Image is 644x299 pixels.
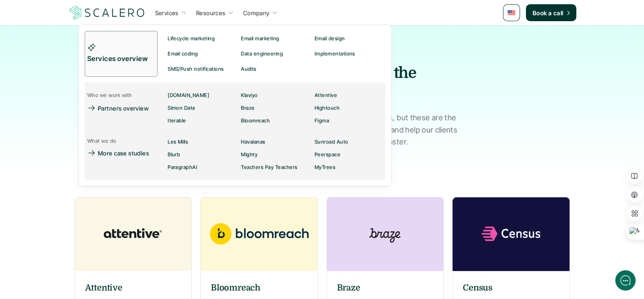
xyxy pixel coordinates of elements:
[85,31,158,77] a: Services overview
[615,270,636,291] iframe: gist-messenger-bubble-iframe
[168,66,224,72] p: SMS/Push notifications
[239,161,312,174] a: Teachers Pay Teachers
[315,139,348,145] p: Sunroad Auto
[239,89,312,102] a: Klaviyo
[165,61,238,77] a: SMS/Push notifications
[239,31,312,46] a: Email marketing
[87,53,150,64] p: Services overview
[87,138,116,144] p: What we do
[165,31,238,46] a: Lifecycle marketing
[315,164,335,170] p: MyTrees
[239,136,312,148] a: Havaianas
[13,112,156,129] button: New conversation
[315,118,329,124] p: Figma
[315,36,345,42] p: Email design
[312,89,385,102] a: Attentive
[85,282,122,294] h6: Attentive
[238,61,307,77] a: Audits
[98,104,149,113] p: Partners overview
[241,118,270,124] p: Bloomreach
[68,5,146,20] a: Scalero company logo
[241,164,298,170] p: Teachers Pay Teachers
[312,114,385,127] a: Figma
[13,56,157,97] h2: Let us know if we can help with lifecycle marketing.
[312,46,385,61] a: Implementations
[239,114,312,127] a: Bloomreach
[241,105,255,111] p: Braze
[239,148,312,161] a: Mighty
[533,8,564,17] p: Book a call
[315,152,340,158] p: Peerspace
[168,92,209,98] p: [DOMAIN_NAME]
[315,105,340,111] p: Hightouch
[85,147,158,159] a: More case studies
[165,136,238,148] a: Les Mills
[168,139,188,145] p: Les Mills
[241,51,283,57] p: Data engineering
[241,66,257,72] p: Audits
[71,244,107,250] span: We run on Gist
[168,51,198,57] p: Email coding
[211,282,260,294] h6: Bloomreach
[239,46,312,61] a: Data engineering
[165,102,238,114] a: Simon Data
[241,92,258,98] p: Klaviyo
[196,8,226,17] p: Resources
[463,282,492,294] h6: Census
[315,92,337,98] p: Attentive
[168,105,195,111] p: Simon Data
[168,152,180,158] p: Blurb
[168,164,197,170] p: ParagraphAI
[241,152,258,158] p: Mighty
[168,36,215,42] p: Lifecycle marketing
[241,139,265,145] p: Havaianas
[337,282,360,294] h6: Braze
[243,8,270,17] p: Company
[165,161,238,174] a: ParagraphAI
[155,8,179,17] p: Services
[168,118,186,124] p: Iterable
[87,92,132,98] p: Who we work with
[241,36,279,42] p: Email marketing
[239,102,312,114] a: Braze
[165,46,238,61] a: Email coding
[526,4,576,21] a: Book a call
[85,102,155,114] a: Partners overview
[312,161,385,174] a: MyTrees
[55,117,102,124] span: New conversation
[13,41,157,55] h1: Hi! Welcome to Scalero.
[68,5,146,21] img: Scalero company logo
[165,89,238,102] a: [DOMAIN_NAME]
[312,148,385,161] a: Peerspace
[98,149,149,158] p: More case studies
[312,136,385,148] a: Sunroad Auto
[315,51,355,57] p: Implementations
[312,31,385,46] a: Email design
[165,114,238,127] a: Iterable
[165,148,238,161] a: Blurb
[312,102,385,114] a: Hightouch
